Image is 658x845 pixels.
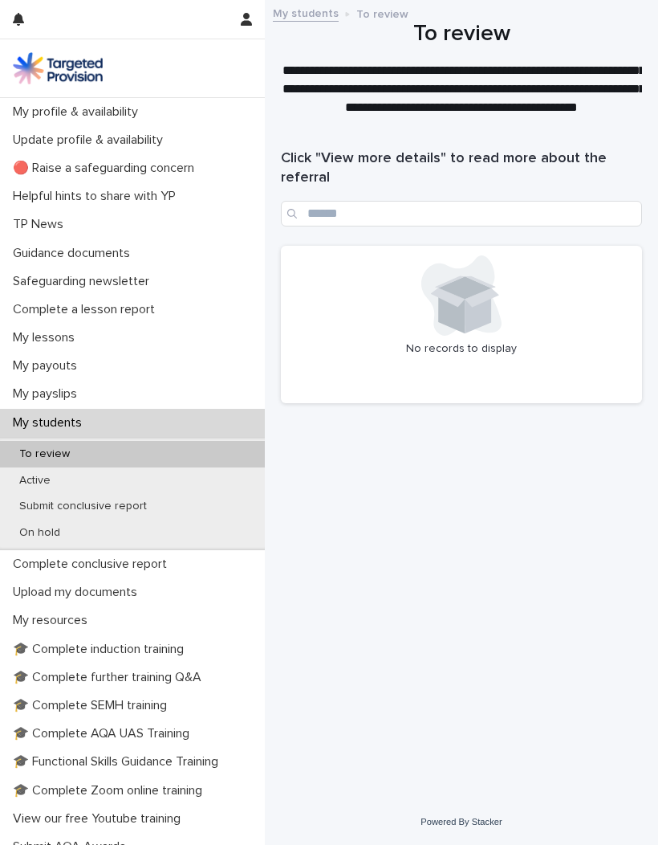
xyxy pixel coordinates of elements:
[6,302,168,317] p: Complete a lesson report
[420,817,502,827] a: Powered By Stacker
[281,201,642,227] input: Search
[6,161,207,176] p: 🔴 Raise a safeguarding concern
[6,500,160,513] p: Submit conclusive report
[356,4,408,22] p: To review
[6,783,215,798] p: 🎓 Complete Zoom online training
[290,342,632,356] p: No records to display
[6,386,90,402] p: My payslips
[6,189,189,204] p: Helpful hints to share with YP
[6,585,150,600] p: Upload my documents
[6,133,176,148] p: Update profile & availability
[6,447,83,461] p: To review
[6,754,231,769] p: 🎓 Functional Skills Guidance Training
[281,149,642,188] h1: Click "View more details" to read more about the referral
[6,415,95,431] p: My students
[6,474,63,488] p: Active
[6,330,87,345] p: My lessons
[6,274,162,289] p: Safeguarding newsletter
[6,246,143,261] p: Guidance documents
[6,670,214,685] p: 🎓 Complete further training Q&A
[6,613,100,628] p: My resources
[6,526,73,540] p: On hold
[6,811,193,827] p: View our free Youtube training
[6,642,197,657] p: 🎓 Complete induction training
[281,19,642,49] h1: To review
[6,726,202,741] p: 🎓 Complete AQA UAS Training
[13,52,103,84] img: M5nRWzHhSzIhMunXDL62
[6,358,90,374] p: My payouts
[273,3,339,22] a: My students
[6,217,76,232] p: TP News
[6,698,180,713] p: 🎓 Complete SEMH training
[6,104,151,120] p: My profile & availability
[6,557,180,572] p: Complete conclusive report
